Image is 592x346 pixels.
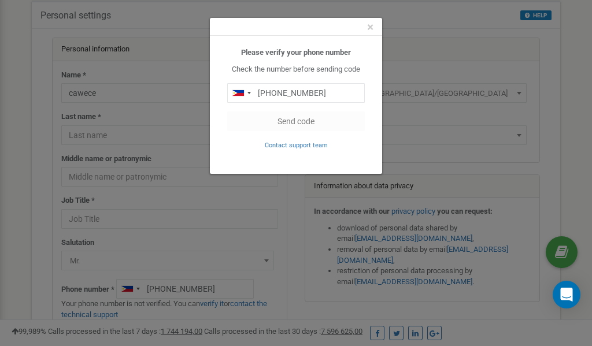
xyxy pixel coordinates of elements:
[367,20,373,34] span: ×
[265,142,328,149] small: Contact support team
[227,64,365,75] p: Check the number before sending code
[553,281,580,308] div: Open Intercom Messenger
[227,111,365,131] button: Send code
[241,48,351,57] b: Please verify your phone number
[367,21,373,34] button: Close
[227,83,365,103] input: 0905 123 4567
[265,140,328,149] a: Contact support team
[228,84,254,102] div: Telephone country code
